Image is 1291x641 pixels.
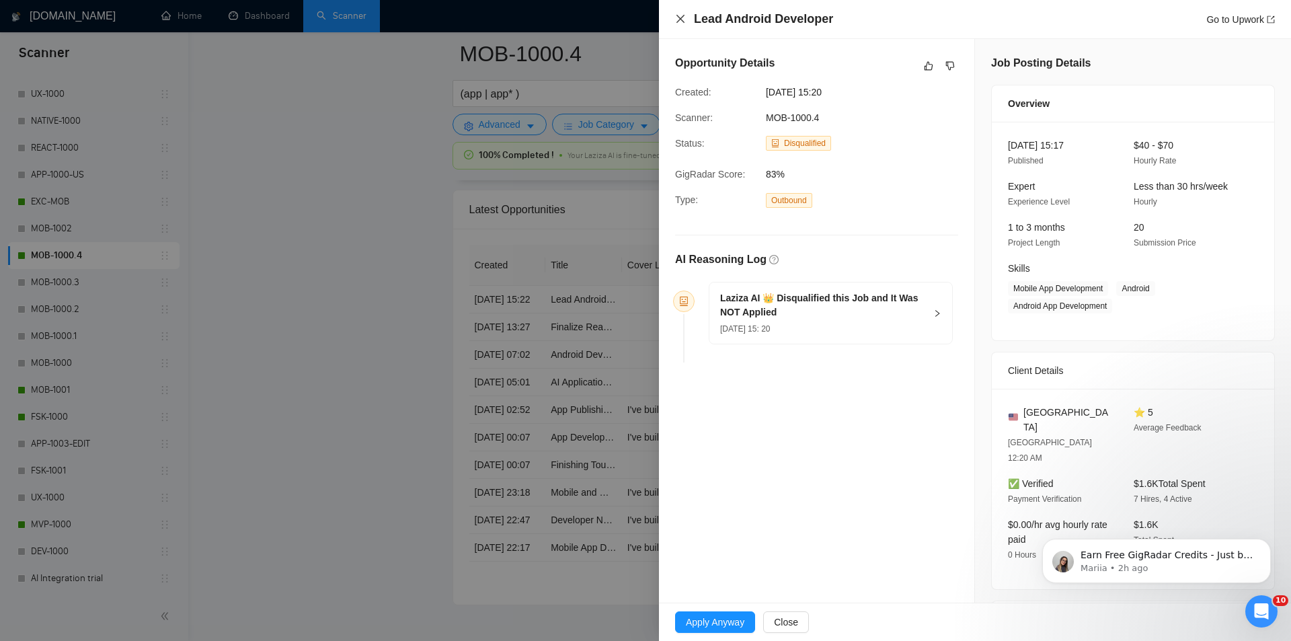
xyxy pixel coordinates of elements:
button: Close [675,13,686,25]
img: 🇺🇸 [1009,412,1018,422]
span: Type: [675,194,698,205]
span: Expert [1008,181,1035,192]
span: Hourly [1134,197,1157,206]
span: Published [1008,156,1044,165]
span: 1 to 3 months [1008,222,1065,233]
h5: Laziza AI 👑 Disqualified this Job and It Was NOT Applied [720,291,925,319]
h5: AI Reasoning Log [675,252,767,268]
span: 83% [766,167,968,182]
span: [DATE] 15:20 [766,85,968,100]
span: Apply Anyway [686,615,744,630]
span: question-circle [769,255,779,264]
span: Experience Level [1008,197,1070,206]
h4: Lead Android Developer [694,11,833,28]
iframe: Intercom notifications message [1022,511,1291,605]
span: Payment Verification [1008,494,1081,504]
span: [DATE] 15: 20 [720,324,770,334]
span: Close [774,615,798,630]
span: [GEOGRAPHIC_DATA] 12:20 AM [1008,438,1092,463]
span: 10 [1273,595,1288,606]
span: 0 Hours [1008,550,1036,560]
span: Outbound [766,193,812,208]
span: $1.6K Total Spent [1134,478,1206,489]
span: Less than 30 hrs/week [1134,181,1228,192]
span: Android [1116,281,1155,296]
span: Project Length [1008,238,1060,248]
span: dislike [945,61,955,71]
span: Submission Price [1134,238,1196,248]
span: Status: [675,138,705,149]
span: 7 Hires, 4 Active [1134,494,1192,504]
span: ✅ Verified [1008,478,1054,489]
div: Job Description [1008,601,1258,638]
span: Disqualified [784,139,826,148]
span: ⭐ 5 [1134,407,1153,418]
span: [DATE] 15:17 [1008,140,1064,151]
span: close [675,13,686,24]
span: Hourly Rate [1134,156,1176,165]
span: Created: [675,87,711,98]
span: GigRadar Score: [675,169,745,180]
span: export [1267,15,1275,24]
h5: Job Posting Details [991,55,1091,71]
span: Overview [1008,96,1050,111]
a: Go to Upworkexport [1206,14,1275,25]
span: $0.00/hr avg hourly rate paid [1008,519,1107,545]
h5: Opportunity Details [675,55,775,71]
span: $40 - $70 [1134,140,1173,151]
span: like [924,61,933,71]
button: like [921,58,937,74]
span: Android App Development [1008,299,1112,313]
span: right [933,309,941,317]
span: Average Feedback [1134,423,1202,432]
iframe: Intercom live chat [1245,595,1278,628]
span: Skills [1008,263,1030,274]
span: [GEOGRAPHIC_DATA] [1023,405,1112,435]
span: 20 [1134,222,1144,233]
span: robot [771,139,779,147]
button: dislike [942,58,958,74]
span: Scanner: [675,112,713,123]
span: MOB-1000.4 [766,112,819,123]
div: Client Details [1008,352,1258,389]
span: robot [679,297,689,306]
span: Mobile App Development [1008,281,1108,296]
button: Close [763,611,809,633]
button: Apply Anyway [675,611,755,633]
